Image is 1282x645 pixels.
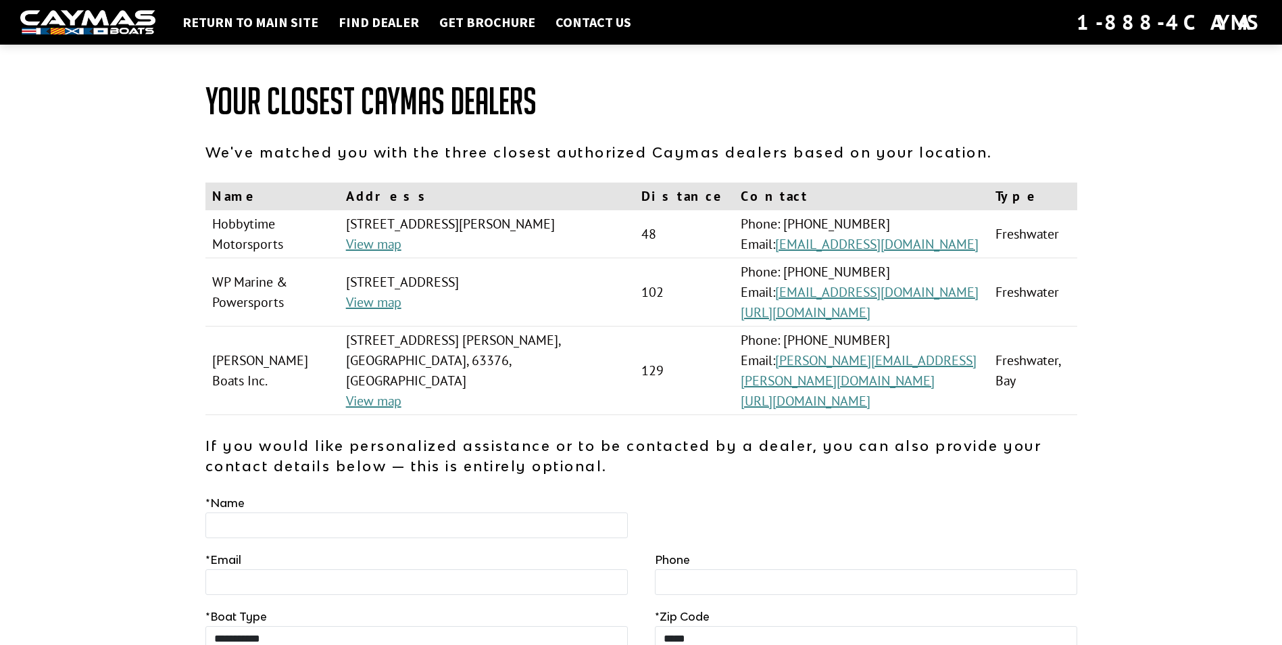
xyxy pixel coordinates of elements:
[339,210,635,258] td: [STREET_ADDRESS][PERSON_NAME]
[205,495,245,511] label: Name
[989,210,1077,258] td: Freshwater
[205,183,339,210] th: Name
[989,183,1077,210] th: Type
[989,258,1077,327] td: Freshwater
[741,392,870,410] a: [URL][DOMAIN_NAME]
[549,14,638,31] a: Contact Us
[989,327,1077,415] td: Freshwater, Bay
[205,258,339,327] td: WP Marine & Powersports
[734,258,989,327] td: Phone: [PHONE_NUMBER] Email:
[205,552,241,568] label: Email
[775,283,979,301] a: [EMAIL_ADDRESS][DOMAIN_NAME]
[635,258,734,327] td: 102
[433,14,542,31] a: Get Brochure
[339,183,635,210] th: Address
[346,235,401,253] a: View map
[635,210,734,258] td: 48
[205,142,1077,162] p: We've matched you with the three closest authorized Caymas dealers based on your location.
[205,435,1077,476] p: If you would like personalized assistance or to be contacted by a dealer, you can also provide yo...
[741,304,870,321] a: [URL][DOMAIN_NAME]
[20,10,155,35] img: white-logo-c9c8dbefe5ff5ceceb0f0178aa75bf4bb51f6bca0971e226c86eb53dfe498488.png
[734,183,989,210] th: Contact
[176,14,325,31] a: Return to main site
[655,552,690,568] label: Phone
[635,183,734,210] th: Distance
[734,327,989,415] td: Phone: [PHONE_NUMBER] Email:
[775,235,979,253] a: [EMAIL_ADDRESS][DOMAIN_NAME]
[332,14,426,31] a: Find Dealer
[1077,7,1262,37] div: 1-888-4CAYMAS
[346,293,401,311] a: View map
[205,81,1077,122] h1: Your Closest Caymas Dealers
[339,327,635,415] td: [STREET_ADDRESS] [PERSON_NAME], [GEOGRAPHIC_DATA], 63376, [GEOGRAPHIC_DATA]
[205,327,339,415] td: [PERSON_NAME] Boats Inc.
[346,392,401,410] a: View map
[734,210,989,258] td: Phone: [PHONE_NUMBER] Email:
[635,327,734,415] td: 129
[205,210,339,258] td: Hobbytime Motorsports
[741,352,977,389] a: [PERSON_NAME][EMAIL_ADDRESS][PERSON_NAME][DOMAIN_NAME]
[339,258,635,327] td: [STREET_ADDRESS]
[205,608,267,625] label: Boat Type
[655,608,710,625] label: Zip Code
